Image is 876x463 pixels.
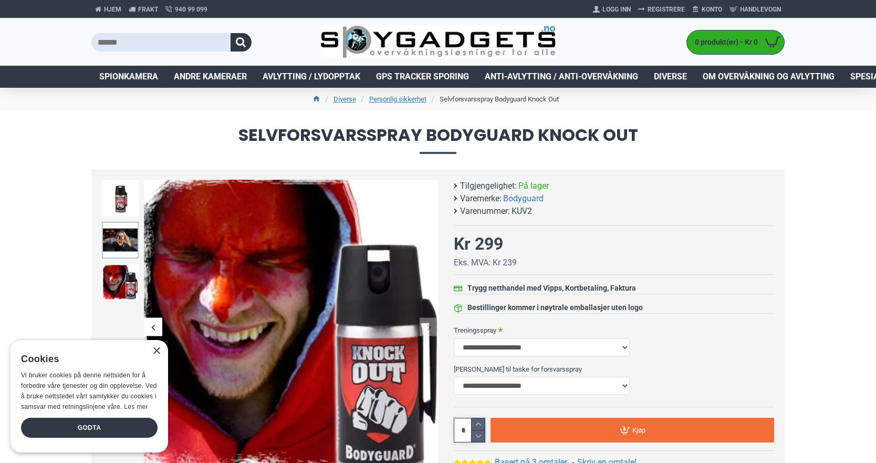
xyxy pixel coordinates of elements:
span: Logg Inn [602,5,631,14]
a: GPS Tracker Sporing [368,66,477,88]
a: Om overvåkning og avlytting [695,66,842,88]
a: Bodyguard [503,192,544,205]
span: Spionkamera [99,70,158,83]
img: Forsvarsspray - Lovlig Pepperspray - SpyGadgets.no [102,180,139,217]
a: 0 produkt(er) - Kr 0 [687,30,784,54]
span: 0 produkt(er) - Kr 0 [687,37,760,48]
a: Diverse [646,66,695,88]
span: Andre kameraer [174,70,247,83]
span: Diverse [654,70,687,83]
img: Forsvarsspray - Lovlig Pepperspray - SpyGadgets.no [102,222,139,259]
a: Andre kameraer [166,66,255,88]
span: Handlevogn [740,5,781,14]
b: Tilgjengelighet: [460,180,517,192]
b: Varemerke: [460,192,502,205]
div: Next slide [420,318,438,336]
label: [PERSON_NAME] til taske for forsvarsspray [454,361,774,377]
span: Anti-avlytting / Anti-overvåkning [485,70,638,83]
span: Konto [702,5,722,14]
span: GPS Tracker Sporing [376,70,469,83]
div: Kr 299 [454,231,503,256]
span: Kjøp [632,427,645,434]
a: Avlytting / Lydopptak [255,66,368,88]
div: Previous slide [144,318,162,336]
div: Bestillinger kommer i nøytrale emballasjer uten logo [467,302,643,313]
div: Godta [21,418,158,438]
a: Spionkamera [91,66,166,88]
span: Selvforsvarsspray Bodyguard Knock Out [91,127,785,153]
a: Logg Inn [589,1,634,18]
div: Cookies [21,348,151,371]
b: Varenummer: [460,205,510,218]
span: KUV2 [512,205,532,218]
a: Les mer, opens a new window [124,403,148,410]
label: Treningsspray [454,322,774,338]
a: Diverse [333,94,356,105]
img: SpyGadgets.no [320,25,556,59]
span: Hjem [104,5,121,14]
span: Avlytting / Lydopptak [263,70,360,83]
span: Om overvåkning og avlytting [703,70,835,83]
div: Close [152,347,160,355]
span: 940 99 099 [175,5,207,14]
a: Konto [689,1,726,18]
a: Personlig sikkerhet [369,94,426,105]
span: Vi bruker cookies på denne nettsiden for å forbedre våre tjenester og din opplevelse. Ved å bruke... [21,372,157,410]
a: Registrere [634,1,689,18]
a: Handlevogn [726,1,785,18]
span: Frakt [138,5,158,14]
img: Forsvarsspray - Lovlig Pepperspray - SpyGadgets.no [102,264,139,301]
a: Anti-avlytting / Anti-overvåkning [477,66,646,88]
div: Trygg netthandel med Vipps, Kortbetaling, Faktura [467,283,636,294]
span: Registrere [648,5,685,14]
span: På lager [518,180,549,192]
